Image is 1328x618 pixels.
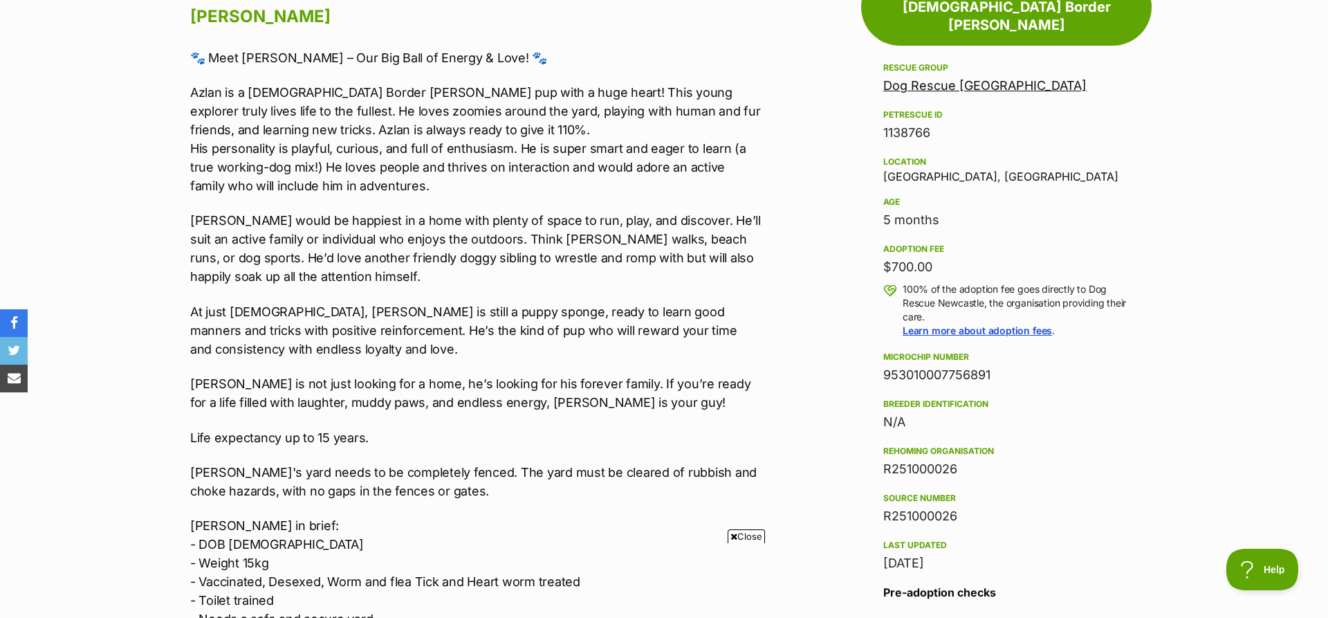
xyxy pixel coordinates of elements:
[883,460,1129,479] div: R251000026
[728,529,765,543] span: Close
[883,584,1129,601] h3: Pre-adoption checks
[883,365,1129,385] div: 953010007756891
[883,210,1129,230] div: 5 months
[883,554,1129,573] div: [DATE]
[883,154,1129,183] div: [GEOGRAPHIC_DATA], [GEOGRAPHIC_DATA]
[903,282,1129,338] p: 100% of the adoption fee goes directly to Dog Rescue Newcastle, the organisation providing their ...
[190,302,762,358] p: At just [DEMOGRAPHIC_DATA], [PERSON_NAME] is still a puppy sponge, ready to learn good manners an...
[190,374,762,412] p: [PERSON_NAME] is not just looking for a home, he’s looking for his forever family. If you’re read...
[903,325,1052,336] a: Learn more about adoption fees
[883,257,1129,277] div: $700.00
[883,78,1087,93] a: Dog Rescue [GEOGRAPHIC_DATA]
[883,109,1129,120] div: PetRescue ID
[883,493,1129,504] div: Source number
[883,399,1129,410] div: Breeder identification
[412,549,916,611] iframe: Advertisement
[190,463,762,500] p: [PERSON_NAME]'s yard needs to be completely fenced. The yard must be cleared of rubbish and choke...
[883,62,1129,73] div: Rescue group
[883,412,1129,432] div: N/A
[883,352,1129,363] div: Microchip number
[883,446,1129,457] div: Rehoming organisation
[190,428,762,447] p: Life expectancy up to 15 years.
[883,244,1129,255] div: Adoption fee
[883,156,1129,167] div: Location
[190,48,762,67] p: 🐾 Meet [PERSON_NAME] – Our Big Ball of Energy & Love! 🐾
[883,197,1129,208] div: Age
[883,507,1129,526] div: R251000026
[883,540,1129,551] div: Last updated
[883,123,1129,143] div: 1138766
[1226,549,1300,590] iframe: Help Scout Beacon - Open
[190,211,762,286] p: [PERSON_NAME] would be happiest in a home with plenty of space to run, play, and discover. He’ll ...
[190,83,762,195] p: Azlan is a [DEMOGRAPHIC_DATA] Border [PERSON_NAME] pup with a huge heart! This young explorer tru...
